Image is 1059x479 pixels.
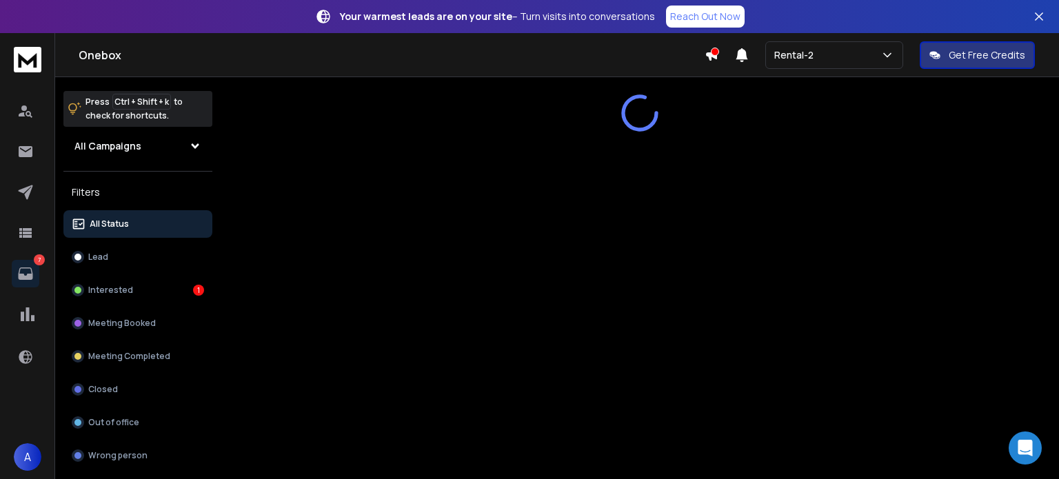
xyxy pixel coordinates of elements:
button: Interested1 [63,276,212,304]
span: Ctrl + Shift + k [112,94,171,110]
p: Wrong person [88,450,148,461]
p: Lead [88,252,108,263]
p: Interested [88,285,133,296]
p: Meeting Booked [88,318,156,329]
button: Wrong person [63,442,212,469]
p: Closed [88,384,118,395]
h1: Onebox [79,47,705,63]
p: Press to check for shortcuts. [85,95,183,123]
h3: Filters [63,183,212,202]
button: Out of office [63,409,212,436]
button: Get Free Credits [920,41,1035,69]
button: Meeting Booked [63,309,212,337]
p: – Turn visits into conversations [340,10,655,23]
div: Open Intercom Messenger [1009,431,1042,465]
p: All Status [90,218,129,230]
h1: All Campaigns [74,139,141,153]
button: A [14,443,41,471]
p: Reach Out Now [670,10,740,23]
p: Meeting Completed [88,351,170,362]
p: Get Free Credits [949,48,1025,62]
p: Out of office [88,417,139,428]
button: Meeting Completed [63,343,212,370]
img: logo [14,47,41,72]
a: Reach Out Now [666,6,745,28]
button: All Status [63,210,212,238]
button: Lead [63,243,212,271]
strong: Your warmest leads are on your site [340,10,512,23]
button: All Campaigns [63,132,212,160]
div: 1 [193,285,204,296]
p: Rental-2 [774,48,819,62]
a: 7 [12,260,39,287]
p: 7 [34,254,45,265]
button: Closed [63,376,212,403]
